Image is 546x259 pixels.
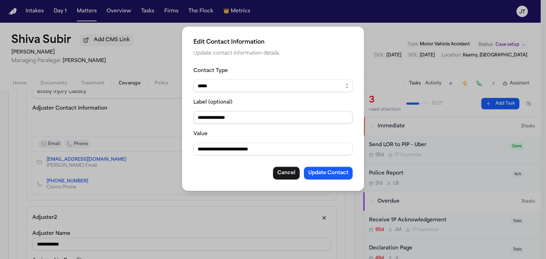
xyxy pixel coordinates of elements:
[193,131,208,137] label: Value
[193,68,228,73] label: Contact Type
[304,167,353,180] button: Update Contact
[193,38,353,46] h2: Edit Contact Information
[273,167,300,180] button: Cancel
[193,100,232,105] label: Label (optional)
[193,49,353,58] p: Update contact information details.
